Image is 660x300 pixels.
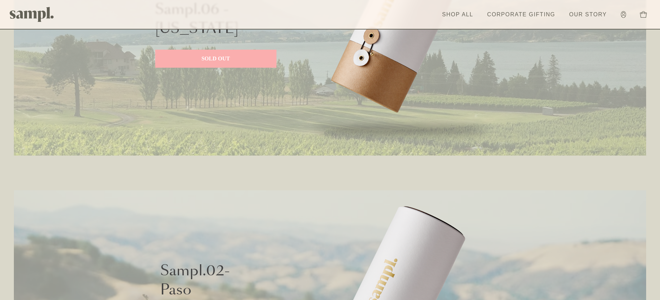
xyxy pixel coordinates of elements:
p: SOLD OUT [162,55,270,63]
a: Our Story [566,7,610,22]
a: Corporate Gifting [484,7,559,22]
a: SOLD OUT [155,50,276,68]
a: Shop All [439,7,477,22]
p: Sampl.02- [160,262,247,281]
img: Sampl logo [10,7,54,22]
